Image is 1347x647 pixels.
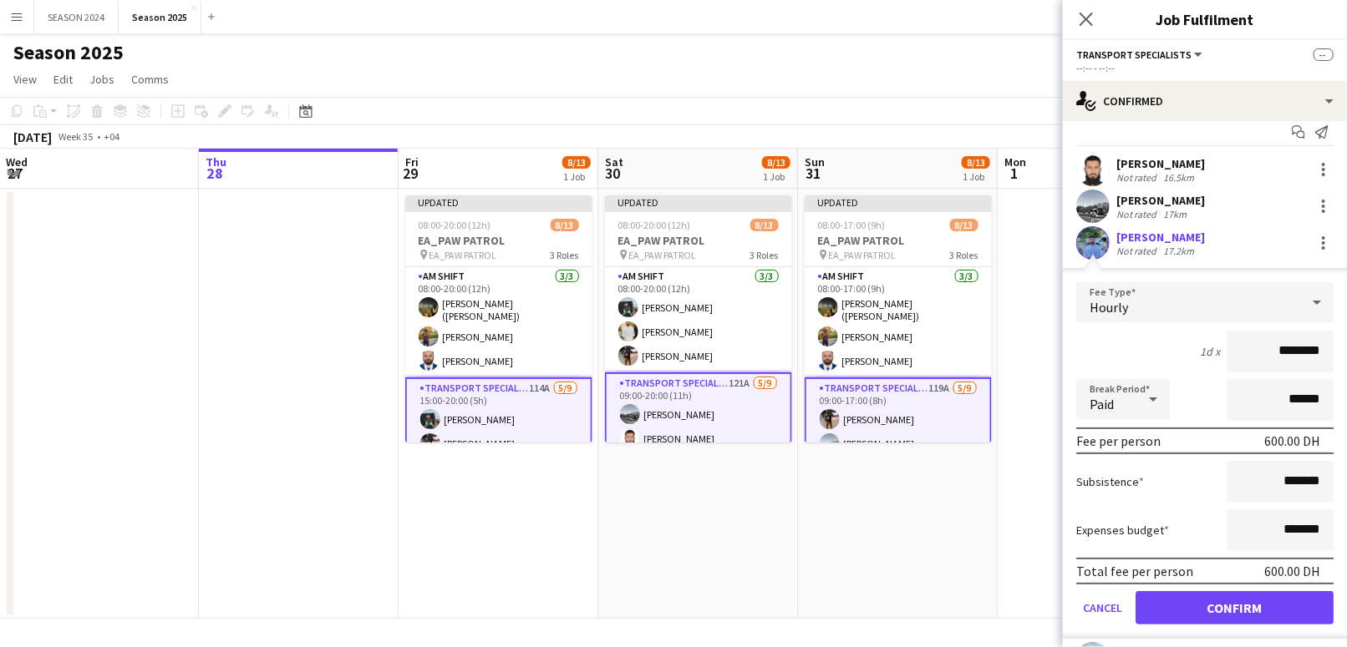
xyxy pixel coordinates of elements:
[203,164,226,183] span: 28
[1076,62,1334,74] div: --:-- - --:--
[47,68,79,90] a: Edit
[1160,171,1197,184] div: 16.5km
[1116,193,1205,208] div: [PERSON_NAME]
[403,164,419,183] span: 29
[1090,299,1128,316] span: Hourly
[1076,48,1192,61] span: Transport Specialists
[206,154,226,169] span: Thu
[405,195,592,442] app-job-card: Updated08:00-20:00 (12h)8/13EA_PAW PATROL EA_PAW PATROL3 RolesAM SHIFT3/308:00-20:00 (12h)[PERSON...
[1136,591,1334,624] button: Confirm
[563,170,590,183] div: 1 Job
[405,195,592,209] div: Updated
[763,170,790,183] div: 1 Job
[950,249,978,261] span: 3 Roles
[419,219,491,231] span: 08:00-20:00 (12h)
[1116,245,1160,257] div: Not rated
[1116,208,1160,220] div: Not rated
[1200,344,1220,359] div: 1d x
[605,267,792,372] app-card-role: AM SHIFT3/308:00-20:00 (12h)[PERSON_NAME][PERSON_NAME][PERSON_NAME]
[1076,563,1193,579] div: Total fee per person
[1314,48,1334,61] span: --
[405,267,592,377] app-card-role: AM SHIFT3/308:00-20:00 (12h)[PERSON_NAME] ([PERSON_NAME])[PERSON_NAME][PERSON_NAME]
[405,233,592,248] h3: EA_PAW PATROL
[750,249,779,261] span: 3 Roles
[13,129,52,145] div: [DATE]
[55,130,97,143] span: Week 35
[551,249,579,261] span: 3 Roles
[89,72,114,87] span: Jobs
[53,72,73,87] span: Edit
[104,130,119,143] div: +04
[1076,523,1169,538] label: Expenses budget
[950,219,978,231] span: 8/13
[1002,164,1026,183] span: 1
[605,233,792,248] h3: EA_PAW PATROL
[13,40,124,65] h1: Season 2025
[629,249,697,261] span: EA_PAW PATROL
[34,1,119,33] button: SEASON 2024
[430,249,497,261] span: EA_PAW PATROL
[405,154,419,169] span: Fri
[605,372,792,631] app-card-role: Transport Specialists121A5/909:00-20:00 (11h)[PERSON_NAME][PERSON_NAME]
[1116,230,1205,245] div: [PERSON_NAME]
[131,72,169,87] span: Comms
[1076,432,1161,449] div: Fee per person
[1004,154,1026,169] span: Mon
[805,195,992,209] div: Updated
[962,156,990,169] span: 8/13
[818,219,886,231] span: 08:00-17:00 (9h)
[13,72,37,87] span: View
[119,1,201,33] button: Season 2025
[805,233,992,248] h3: EA_PAW PATROL
[7,68,43,90] a: View
[1076,474,1144,489] label: Subsistence
[1116,171,1160,184] div: Not rated
[1264,432,1320,449] div: 600.00 DH
[605,195,792,442] app-job-card: Updated08:00-20:00 (12h)8/13EA_PAW PATROL EA_PAW PATROL3 RolesAM SHIFT3/308:00-20:00 (12h)[PERSON...
[6,154,28,169] span: Wed
[963,170,989,183] div: 1 Job
[829,249,897,261] span: EA_PAW PATROL
[605,195,792,209] div: Updated
[562,156,591,169] span: 8/13
[750,219,779,231] span: 8/13
[1063,81,1347,121] div: Confirmed
[125,68,175,90] a: Comms
[805,195,992,442] app-job-card: Updated08:00-17:00 (9h)8/13EA_PAW PATROL EA_PAW PATROL3 RolesAM SHIFT3/308:00-17:00 (9h)[PERSON_N...
[802,164,825,183] span: 31
[618,219,691,231] span: 08:00-20:00 (12h)
[1076,48,1205,61] button: Transport Specialists
[805,267,992,377] app-card-role: AM SHIFT3/308:00-17:00 (9h)[PERSON_NAME] ([PERSON_NAME])[PERSON_NAME][PERSON_NAME]
[805,154,825,169] span: Sun
[602,164,623,183] span: 30
[3,164,28,183] span: 27
[1264,563,1320,579] div: 600.00 DH
[1160,245,1197,257] div: 17.2km
[1160,208,1190,220] div: 17km
[83,68,121,90] a: Jobs
[551,219,579,231] span: 8/13
[1063,8,1347,30] h3: Job Fulfilment
[1090,396,1114,412] span: Paid
[605,154,623,169] span: Sat
[405,377,592,631] app-card-role: Transport Specialists114A5/915:00-20:00 (5h)[PERSON_NAME][PERSON_NAME]
[805,377,992,631] app-card-role: Transport Specialists119A5/909:00-17:00 (8h)[PERSON_NAME][PERSON_NAME]
[1116,156,1205,171] div: [PERSON_NAME]
[762,156,790,169] span: 8/13
[1076,591,1129,624] button: Cancel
